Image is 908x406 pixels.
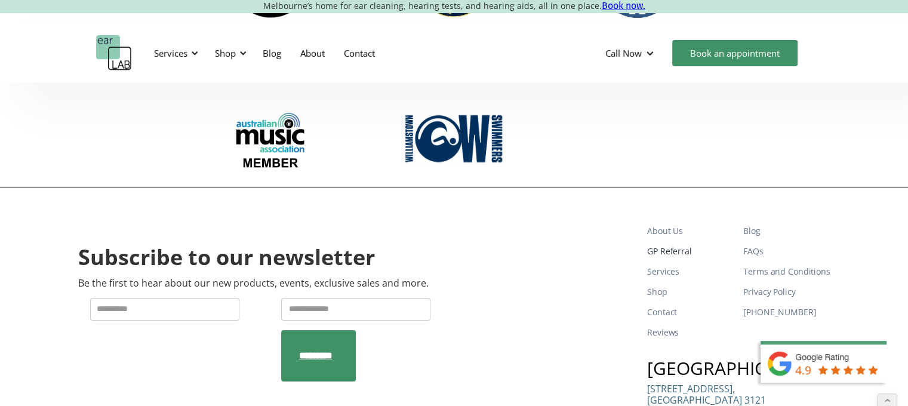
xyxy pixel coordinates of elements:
[215,47,236,59] div: Shop
[253,36,291,70] a: Blog
[647,383,766,406] p: [STREET_ADDRESS], [GEOGRAPHIC_DATA] 3121
[78,244,375,272] h2: Subscribe to our newsletter
[96,35,132,71] a: home
[647,322,734,343] a: Reviews
[743,221,830,241] a: Blog
[147,35,202,71] div: Services
[647,262,734,282] a: Services
[647,221,734,241] a: About Us
[605,47,642,59] div: Call Now
[154,47,187,59] div: Services
[208,35,250,71] div: Shop
[647,302,734,322] a: Contact
[743,241,830,262] a: FAQs
[596,35,666,71] div: Call Now
[647,282,734,302] a: Shop
[672,40,798,66] a: Book an appointment
[78,278,429,289] p: Be the first to hear about our new products, events, exclusive sales and more.
[743,262,830,282] a: Terms and Conditions
[647,359,830,377] h3: [GEOGRAPHIC_DATA]
[743,302,830,322] a: [PHONE_NUMBER]
[90,330,272,377] iframe: reCAPTCHA
[647,241,734,262] a: GP Referral
[291,36,334,70] a: About
[743,282,830,302] a: Privacy Policy
[78,298,450,382] form: Newsletter Form
[334,36,384,70] a: Contact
